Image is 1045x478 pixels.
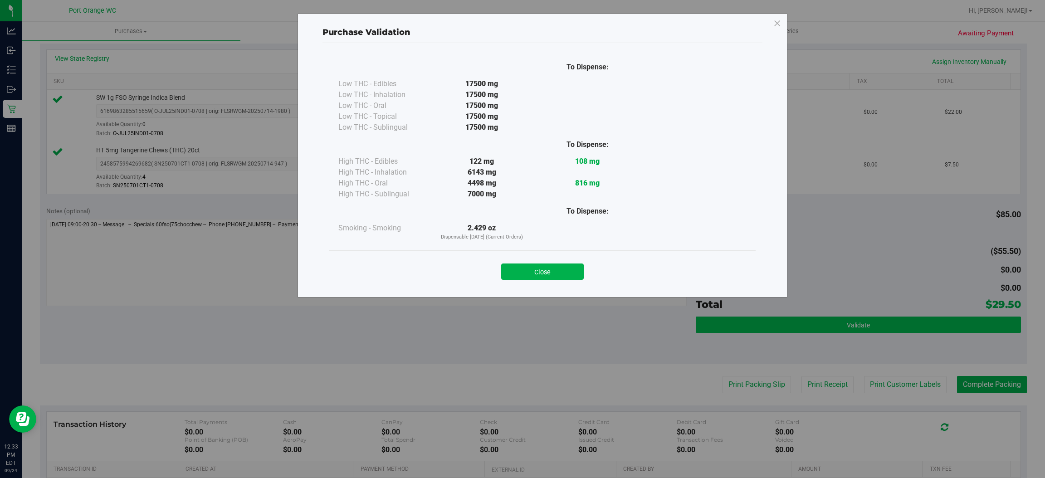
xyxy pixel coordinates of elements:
[535,139,640,150] div: To Dispense:
[429,223,535,241] div: 2.429 oz
[338,78,429,89] div: Low THC - Edibles
[429,122,535,133] div: 17500 mg
[429,89,535,100] div: 17500 mg
[429,167,535,178] div: 6143 mg
[429,189,535,200] div: 7000 mg
[338,223,429,234] div: Smoking - Smoking
[575,179,600,187] strong: 816 mg
[429,111,535,122] div: 17500 mg
[575,157,600,166] strong: 108 mg
[338,111,429,122] div: Low THC - Topical
[338,122,429,133] div: Low THC - Sublingual
[535,62,640,73] div: To Dispense:
[429,178,535,189] div: 4498 mg
[338,89,429,100] div: Low THC - Inhalation
[429,234,535,241] p: Dispensable [DATE] (Current Orders)
[338,167,429,178] div: High THC - Inhalation
[501,263,584,280] button: Close
[429,78,535,89] div: 17500 mg
[535,206,640,217] div: To Dispense:
[9,405,36,433] iframe: Resource center
[429,100,535,111] div: 17500 mg
[338,156,429,167] div: High THC - Edibles
[338,100,429,111] div: Low THC - Oral
[322,27,410,37] span: Purchase Validation
[429,156,535,167] div: 122 mg
[338,178,429,189] div: High THC - Oral
[338,189,429,200] div: High THC - Sublingual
